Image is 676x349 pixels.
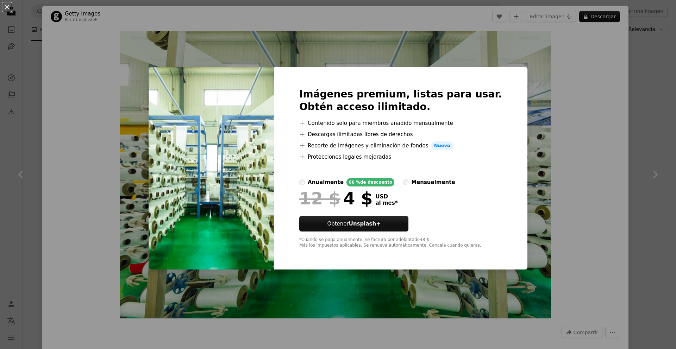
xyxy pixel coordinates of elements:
[299,216,408,231] button: ObtenerUnsplash+
[299,119,502,127] li: Contenido solo para miembros añadido mensualmente
[299,237,502,248] div: *Cuando se paga anualmente, se factura por adelantado 48 $ Más los impuestos aplicables. Se renue...
[299,179,305,185] input: anualmente66 %de descuento
[308,178,344,186] div: anualmente
[403,179,408,185] input: mensualmente
[299,189,340,208] span: 12 $
[411,178,455,186] div: mensualmente
[299,153,502,161] li: Protecciones legales mejoradas
[299,130,502,139] li: Descargas ilimitadas libres de derechos
[349,221,381,227] strong: Unsplash+
[149,67,274,269] img: premium_photo-1682148886043-7f879bfadc6b
[299,88,502,113] h2: Imágenes premium, listas para usar. Obtén acceso ilimitado.
[346,178,394,186] div: 66 % de descuento
[375,193,398,200] span: USD
[299,141,502,150] li: Recorte de imágenes y eliminación de fondos
[431,141,453,150] span: Nuevo
[299,189,373,208] div: 4 $
[375,200,398,206] span: al mes *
